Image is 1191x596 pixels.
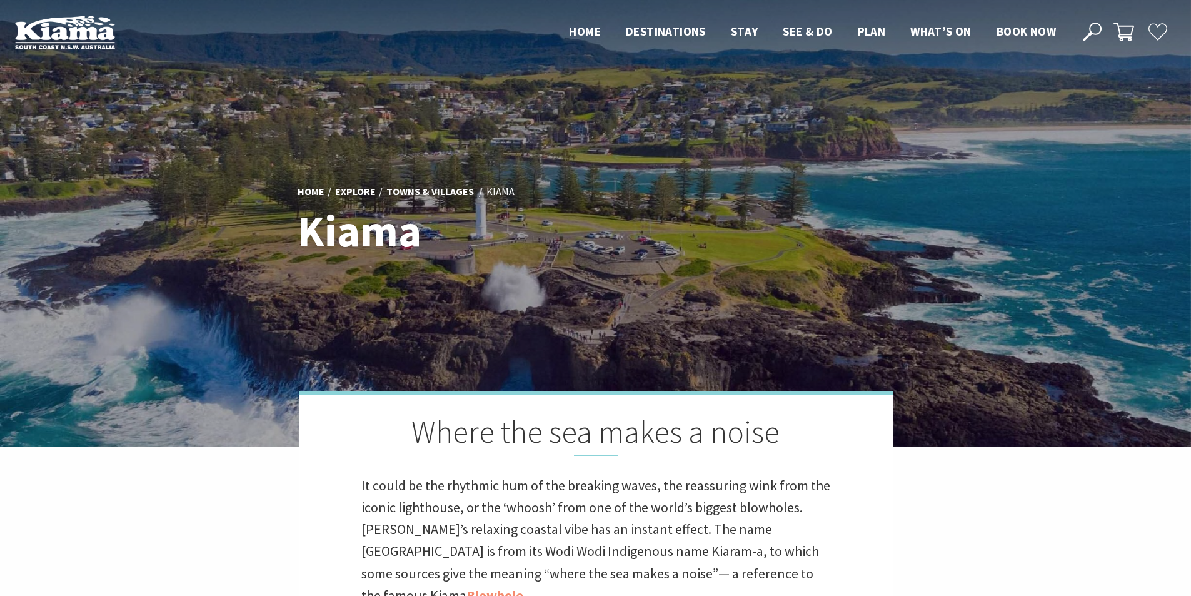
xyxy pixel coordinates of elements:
span: What’s On [910,24,972,39]
span: Destinations [626,24,706,39]
span: Home [569,24,601,39]
img: Kiama Logo [15,15,115,49]
span: Plan [858,24,886,39]
span: Stay [731,24,758,39]
a: Home [298,185,324,199]
h2: Where the sea makes a noise [361,413,830,456]
span: Book now [997,24,1056,39]
span: See & Do [783,24,832,39]
h1: Kiama [298,206,651,255]
a: Towns & Villages [386,185,474,199]
li: Kiama [486,184,515,200]
a: Explore [335,185,376,199]
nav: Main Menu [556,22,1068,43]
